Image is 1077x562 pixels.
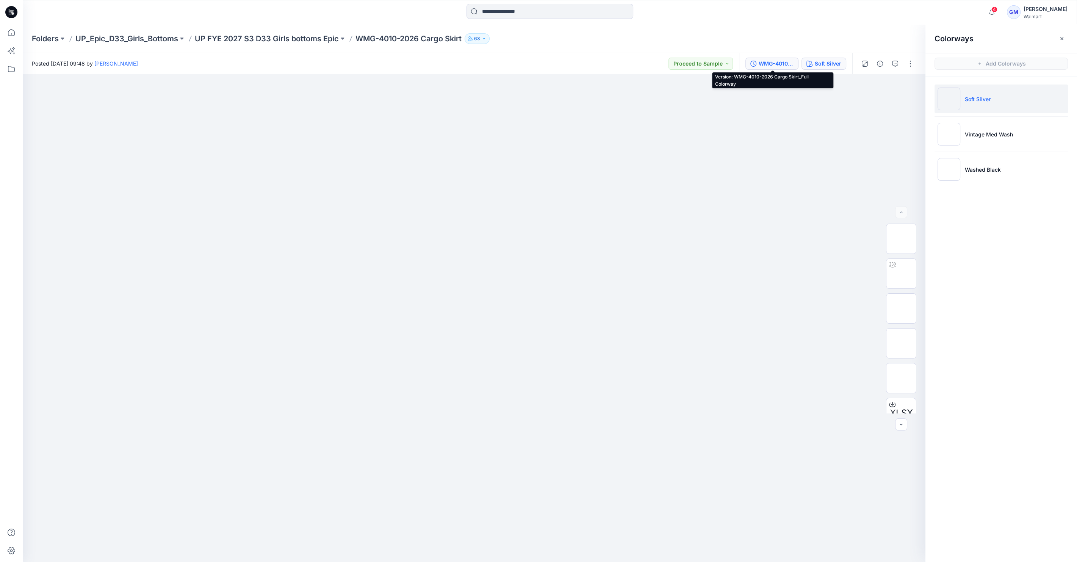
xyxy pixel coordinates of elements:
[935,34,974,43] h2: Colorways
[991,6,997,13] span: 4
[32,33,59,44] a: Folders
[745,58,798,70] button: WMG-4010-2026 Cargo Skirt_Full Colorway
[94,60,138,67] a: [PERSON_NAME]
[938,158,960,181] img: Washed Black
[965,166,1001,174] p: Washed Black
[32,59,138,67] span: Posted [DATE] 09:48 by
[890,406,913,420] span: XLSX
[474,34,480,43] p: 63
[465,33,490,44] button: 63
[195,33,339,44] a: UP FYE 2027 S3 D33 Girls bottoms Epic
[938,88,960,110] img: Soft Silver
[75,33,178,44] a: UP_Epic_D33_Girls_Bottoms
[355,33,462,44] p: WMG-4010-2026 Cargo Skirt
[1007,5,1021,19] div: GM
[938,123,960,146] img: Vintage Med Wash
[874,58,886,70] button: Details
[1024,5,1068,14] div: [PERSON_NAME]
[815,59,841,68] div: Soft Silver
[965,95,991,103] p: Soft Silver
[1024,14,1068,19] div: Walmart
[801,58,846,70] button: Soft Silver
[759,59,794,68] div: WMG-4010-2026 Cargo Skirt_Full Colorway
[965,130,1013,138] p: Vintage Med Wash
